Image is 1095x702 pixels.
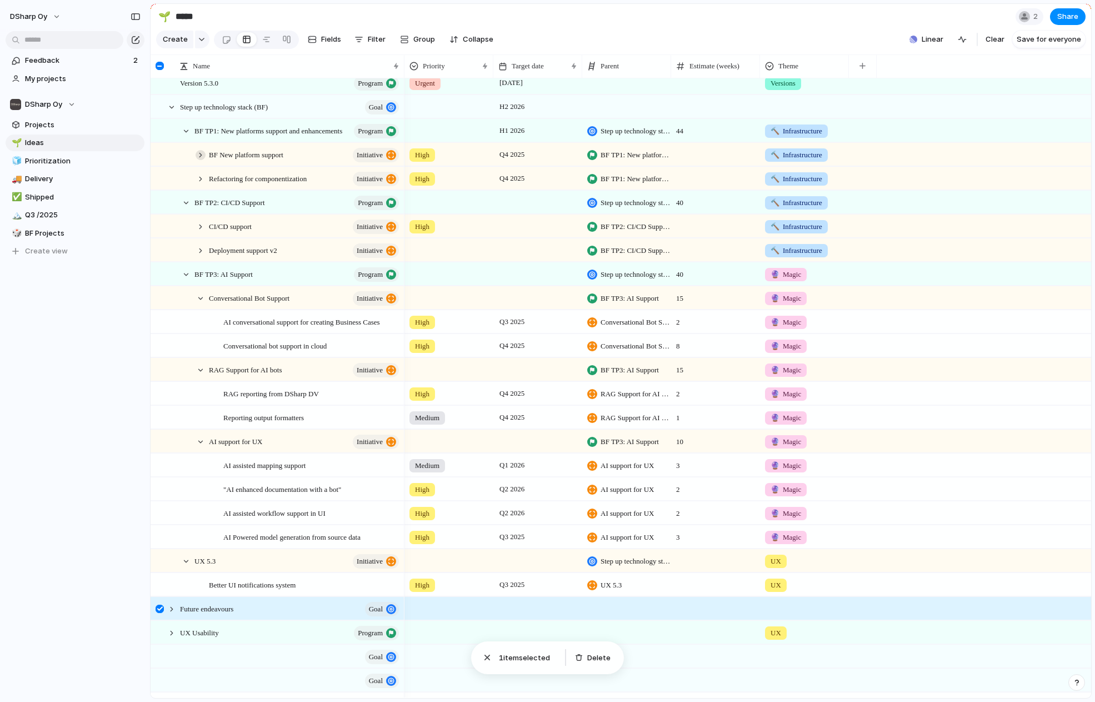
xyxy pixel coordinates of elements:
[353,435,399,449] button: initiative
[771,485,779,494] span: 🔮
[497,124,527,137] span: H1 2026
[1057,11,1078,22] span: Share
[601,580,622,591] span: UX 5.3
[353,363,399,377] button: initiative
[6,189,144,206] div: ✅Shipped
[672,263,759,280] span: 40
[601,221,671,232] span: BF TP2: CI/CD Support
[357,362,383,378] span: initiative
[672,311,759,328] span: 2
[358,123,383,139] span: program
[771,556,781,567] span: UX
[672,430,759,447] span: 10
[12,191,19,203] div: ✅
[12,173,19,186] div: 🚚
[223,530,361,543] span: AI Powered model generation from source data
[6,153,144,170] div: 🧊Prioritization
[497,459,527,472] span: Q1 2026
[415,221,429,232] span: High
[771,197,822,208] span: Infrastructure
[357,243,383,258] span: initiative
[415,580,429,591] span: High
[601,173,671,185] span: BF TP1: New platforms support and enhancements
[10,228,21,239] button: 🎲
[601,484,654,495] span: AI support for UX
[10,11,47,22] span: DSharp Oy
[180,626,219,639] span: UX Usability
[512,61,544,72] span: Target date
[771,221,822,232] span: Infrastructure
[223,459,306,471] span: AI assisted mapping support
[672,478,759,495] span: 2
[771,365,801,376] span: Magic
[25,137,141,148] span: Ideas
[922,34,943,45] span: Linear
[771,509,779,517] span: 🔮
[321,34,341,45] span: Fields
[499,653,503,662] span: 1
[350,31,390,48] button: Filter
[771,414,779,422] span: 🔮
[771,78,796,89] span: Versions
[601,61,619,72] span: Parent
[353,148,399,162] button: initiative
[672,406,759,424] span: 1
[25,55,130,66] span: Feedback
[771,317,801,328] span: Magic
[771,342,779,350] span: 🔮
[771,127,779,135] span: 🔨
[601,556,671,567] span: Step up technology stack (BF)
[672,287,759,304] span: 15
[601,269,671,280] span: Step up technology stack (BF)
[771,412,801,424] span: Magic
[223,411,304,424] span: Reporting output formatters
[354,124,399,138] button: program
[771,533,779,541] span: 🔮
[771,175,779,183] span: 🔨
[415,460,439,471] span: Medium
[771,293,801,304] span: Magic
[223,339,327,352] span: Conversational bot support in cloud
[6,225,144,242] div: 🎲BF Projects
[10,156,21,167] button: 🧊
[771,460,801,471] span: Magic
[180,100,268,113] span: Step up technology stack (BF)
[771,366,779,374] span: 🔮
[601,341,671,352] span: Conversational Bot Support
[357,171,383,187] span: initiative
[771,508,801,519] span: Magic
[672,526,759,543] span: 3
[358,195,383,211] span: program
[986,34,1004,45] span: Clear
[672,502,759,519] span: 2
[771,246,779,255] span: 🔨
[905,31,948,48] button: Linear
[423,61,445,72] span: Priority
[6,135,144,151] div: 🌱Ideas
[365,602,399,616] button: goal
[672,359,759,376] span: 15
[771,270,779,278] span: 🔮
[771,150,822,161] span: Infrastructure
[771,151,779,159] span: 🔨
[415,412,439,424] span: Medium
[156,8,173,26] button: 🌱
[223,387,319,400] span: RAG reporting from DSharp DV
[194,196,265,208] span: BF TP2: CI/CD Support
[12,209,19,222] div: 🏔️
[353,172,399,186] button: initiative
[209,172,307,185] span: Refactoring for componentization
[358,625,383,641] span: program
[10,173,21,185] button: 🚚
[415,78,435,89] span: Urgent
[6,71,144,87] a: My projects
[415,532,429,543] span: High
[354,76,399,91] button: program
[771,318,779,326] span: 🔮
[771,532,801,543] span: Magic
[357,554,383,569] span: initiative
[12,227,19,240] div: 🎲
[25,120,141,131] span: Projects
[601,245,671,256] span: BF TP2: CI/CD Support
[771,580,781,591] span: UX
